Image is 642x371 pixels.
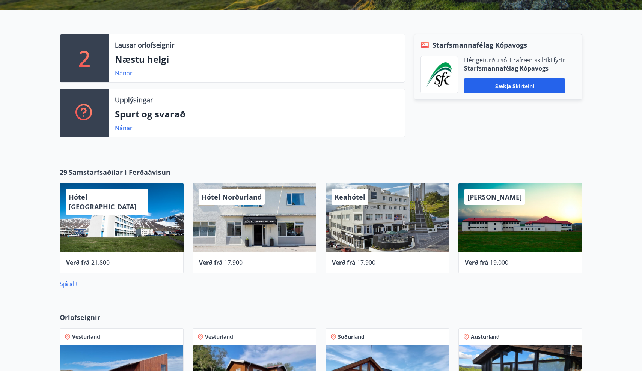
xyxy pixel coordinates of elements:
[471,333,500,341] span: Austurland
[115,95,153,105] p: Upplýsingar
[66,258,90,267] span: Verð frá
[464,64,565,72] p: Starfsmannafélag Kópavogs
[202,192,262,201] span: Hótel Norðurland
[115,40,174,50] p: Lausar orlofseignir
[69,167,170,177] span: Samstarfsaðilar í Ferðaávísun
[78,44,90,72] p: 2
[60,167,67,177] span: 29
[115,53,399,66] p: Næstu helgi
[60,312,100,322] span: Orlofseignir
[338,333,365,341] span: Suðurland
[69,192,136,211] span: Hótel [GEOGRAPHIC_DATA]
[60,280,78,288] a: Sjá allt
[332,258,356,267] span: Verð frá
[464,78,565,93] button: Sækja skírteini
[205,333,233,341] span: Vesturland
[91,258,110,267] span: 21.800
[115,124,133,132] a: Nánar
[464,56,565,64] p: Hér geturðu sótt rafræn skilríki fyrir
[467,192,522,201] span: [PERSON_NAME]
[224,258,243,267] span: 17.900
[115,108,399,120] p: Spurt og svarað
[426,62,452,87] img: x5MjQkxwhnYn6YREZUTEa9Q4KsBUeQdWGts9Dj4O.png
[335,192,365,201] span: Keahótel
[199,258,223,267] span: Verð frá
[72,333,100,341] span: Vesturland
[465,258,488,267] span: Verð frá
[490,258,508,267] span: 19.000
[115,69,133,77] a: Nánar
[433,40,527,50] span: Starfsmannafélag Kópavogs
[357,258,375,267] span: 17.900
